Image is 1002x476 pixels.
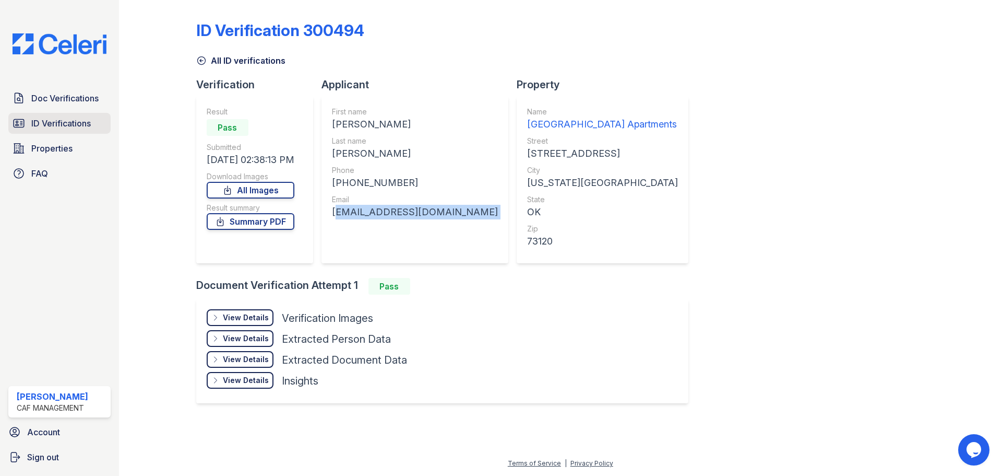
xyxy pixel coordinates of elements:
div: 73120 [527,234,678,249]
div: | [565,459,567,467]
div: Property [517,77,697,92]
div: City [527,165,678,176]
div: State [527,194,678,205]
a: Terms of Service [508,459,561,467]
div: Street [527,136,678,146]
div: View Details [223,333,269,344]
span: FAQ [31,167,48,180]
div: [DATE] 02:38:13 PM [207,153,294,167]
div: [PERSON_NAME] [332,117,498,132]
div: Zip [527,224,678,234]
div: Result summary [207,203,294,213]
a: FAQ [8,163,111,184]
div: Submitted [207,142,294,153]
div: [PHONE_NUMBER] [332,176,498,190]
div: View Details [223,354,269,365]
span: ID Verifications [31,117,91,130]
a: Privacy Policy [570,459,613,467]
div: First name [332,107,498,117]
span: Doc Verifications [31,92,99,105]
div: View Details [223,312,269,323]
div: Document Verification Attempt 1 [196,278,697,295]
div: ID Verification 300494 [196,21,364,40]
div: Pass [207,119,248,136]
span: Properties [31,142,73,155]
iframe: chat widget [958,434,992,466]
div: [PERSON_NAME] [332,146,498,161]
a: Name [GEOGRAPHIC_DATA] Apartments [527,107,678,132]
div: Last name [332,136,498,146]
div: Email [332,194,498,205]
img: CE_Logo_Blue-a8612792a0a2168367f1c8372b55b34899dd931a85d93a1a3d3e32e68fde9ad4.png [4,33,115,54]
div: [STREET_ADDRESS] [527,146,678,161]
div: Pass [368,278,410,295]
div: View Details [223,375,269,386]
div: Insights [282,374,318,388]
span: Account [27,426,60,438]
div: Applicant [321,77,517,92]
div: [US_STATE][GEOGRAPHIC_DATA] [527,176,678,190]
a: Sign out [4,447,115,468]
div: Result [207,107,294,117]
div: Name [527,107,678,117]
div: Download Images [207,171,294,182]
div: Verification Images [282,311,373,326]
div: CAF Management [17,403,88,413]
a: ID Verifications [8,113,111,134]
a: All ID verifications [196,54,285,67]
a: All Images [207,182,294,199]
div: Extracted Person Data [282,332,391,346]
a: Doc Verifications [8,88,111,109]
div: [EMAIL_ADDRESS][DOMAIN_NAME] [332,205,498,219]
div: [PERSON_NAME] [17,390,88,403]
div: Extracted Document Data [282,353,407,367]
a: Account [4,422,115,443]
a: Properties [8,138,111,159]
span: Sign out [27,451,59,463]
div: Verification [196,77,321,92]
a: Summary PDF [207,213,294,230]
div: Phone [332,165,498,176]
div: [GEOGRAPHIC_DATA] Apartments [527,117,678,132]
div: OK [527,205,678,219]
